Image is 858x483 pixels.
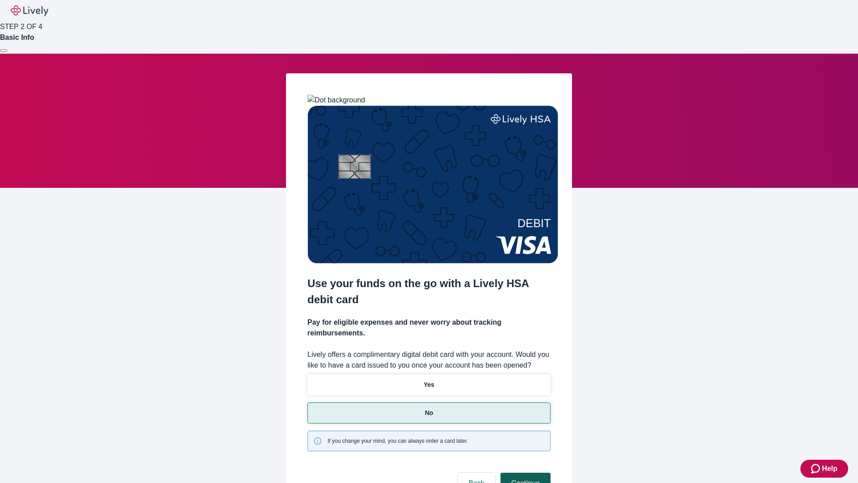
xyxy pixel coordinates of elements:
h4: Pay for eligible expenses and never worry about tracking reimbursements. [307,317,551,339]
button: Yes [307,374,551,395]
img: Lively [11,5,48,16]
label: Lively offers a complimentary digital debit card with your account. Would you like to have a card... [307,349,551,371]
img: Dot background [307,95,365,106]
button: Zendesk support iconHelp [800,460,848,478]
span: Help [822,463,837,474]
p: No [425,408,433,418]
h2: Use your funds on the go with a Lively HSA debit card [307,275,551,308]
img: Debit card [307,106,558,263]
span: If you change your mind, you can always order a card later. [328,437,468,445]
svg: Zendesk support icon [811,463,822,474]
p: Yes [424,380,434,390]
button: No [307,402,551,424]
